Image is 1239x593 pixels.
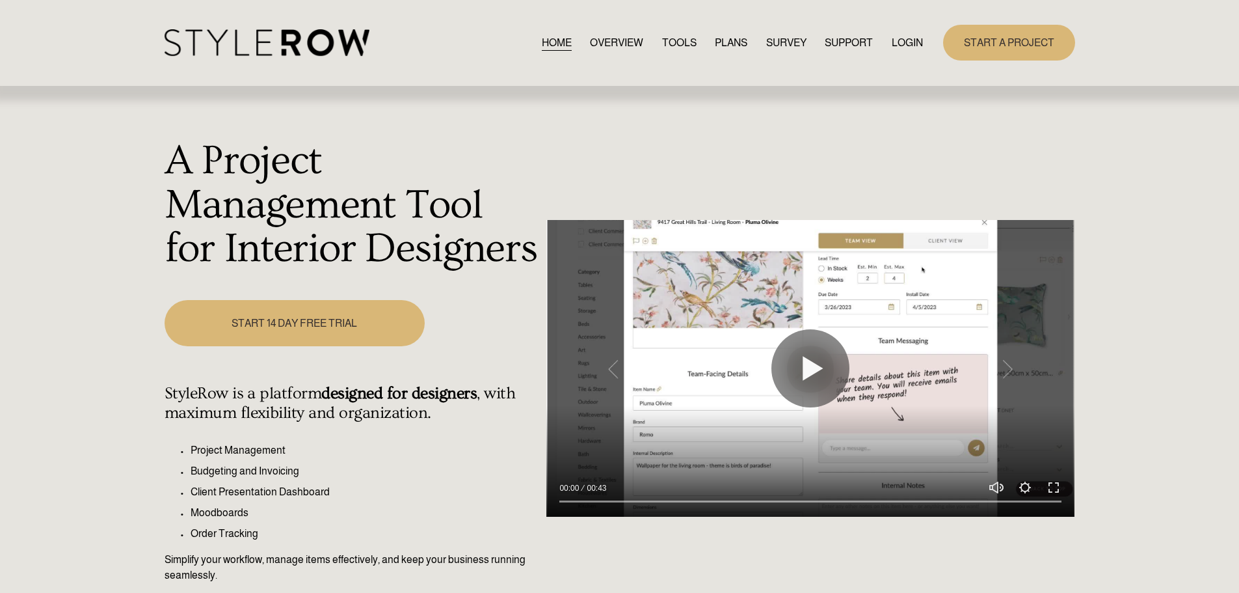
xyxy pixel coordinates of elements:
[165,29,369,56] img: StyleRow
[165,300,425,346] a: START 14 DAY FREE TRIAL
[165,552,540,583] p: Simplify your workflow, manage items effectively, and keep your business running seamlessly.
[582,482,609,495] div: Duration
[542,34,572,51] a: HOME
[165,139,540,271] h1: A Project Management Tool for Interior Designers
[559,482,582,495] div: Current time
[191,505,540,521] p: Moodboards
[165,384,540,423] h4: StyleRow is a platform , with maximum flexibility and organization.
[590,34,643,51] a: OVERVIEW
[191,526,540,542] p: Order Tracking
[191,463,540,479] p: Budgeting and Invoicing
[825,35,873,51] span: SUPPORT
[321,384,477,403] strong: designed for designers
[662,34,697,51] a: TOOLS
[191,484,540,500] p: Client Presentation Dashboard
[943,25,1075,61] a: START A PROJECT
[559,497,1061,506] input: Seek
[825,34,873,51] a: folder dropdown
[715,34,747,51] a: PLANS
[771,329,849,407] button: Play
[892,34,923,51] a: LOGIN
[191,443,540,458] p: Project Management
[766,34,806,51] a: SURVEY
